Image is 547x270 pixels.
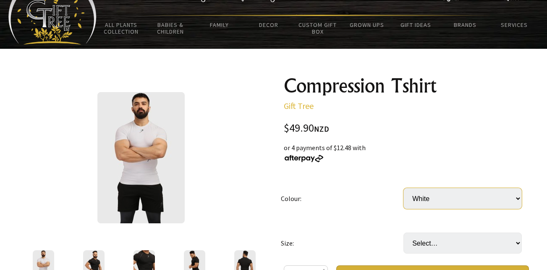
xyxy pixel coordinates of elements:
div: or 4 payments of $12.48 with [284,143,529,163]
a: Gift Tree [284,101,314,111]
a: Grown Ups [342,16,391,34]
a: Services [489,16,539,34]
a: Family [195,16,244,34]
img: Compression Tshirt [97,92,185,223]
span: NZD [314,124,329,134]
a: Brands [440,16,489,34]
a: Decor [244,16,293,34]
td: Size: [281,221,403,265]
div: $49.90 [284,123,529,134]
a: Custom Gift Box [293,16,342,40]
img: Afterpay [284,155,324,162]
td: Colour: [281,176,403,221]
a: Gift Ideas [391,16,440,34]
h1: Compression Tshirt [284,76,529,96]
a: All Plants Collection [97,16,146,40]
a: Babies & Children [146,16,195,40]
